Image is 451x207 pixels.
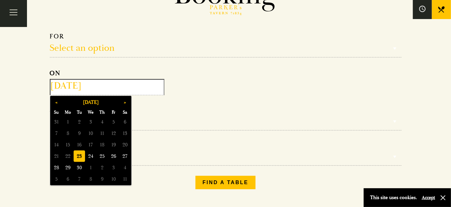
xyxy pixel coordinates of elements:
[85,150,96,162] span: 24
[51,128,62,139] span: 7
[74,139,85,150] span: 16
[196,176,255,189] button: Find a table
[51,150,62,162] span: 21
[96,173,108,185] span: 9
[96,150,108,162] span: 25
[119,128,131,139] span: 13
[422,195,435,201] button: Accept
[85,116,96,128] span: 3
[119,162,131,173] span: 4
[51,139,62,150] span: 14
[119,116,131,128] span: 6
[51,173,62,185] span: 5
[62,116,74,128] span: 1
[96,139,108,150] span: 18
[96,109,108,116] span: Th
[62,162,74,173] span: 29
[85,128,96,139] span: 10
[51,162,62,173] span: 28
[85,173,96,185] span: 8
[119,97,131,108] button: »
[51,116,62,128] span: 31
[440,195,446,201] button: Close and accept
[62,150,74,162] span: 22
[74,128,85,139] span: 9
[74,109,85,116] span: Tu
[119,150,131,162] span: 27
[74,116,85,128] span: 2
[96,116,108,128] span: 4
[108,150,119,162] span: 26
[108,128,119,139] span: 12
[62,109,74,116] span: Mo
[62,173,74,185] span: 6
[119,139,131,150] span: 20
[108,162,119,173] span: 3
[85,139,96,150] span: 17
[74,162,85,173] span: 30
[108,109,119,116] span: Fr
[62,97,119,108] button: [DATE]
[119,109,131,116] span: Sa
[50,69,61,77] strong: ON
[108,116,119,128] span: 5
[62,128,74,139] span: 8
[108,139,119,150] span: 19
[96,162,108,173] span: 2
[74,173,85,185] span: 7
[62,139,74,150] span: 15
[74,150,85,162] span: 23
[85,109,96,116] span: We
[51,109,62,116] span: Su
[370,193,417,202] p: This site uses cookies.
[85,162,96,173] span: 1
[108,173,119,185] span: 10
[96,128,108,139] span: 11
[51,97,62,108] button: «
[119,173,131,185] span: 11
